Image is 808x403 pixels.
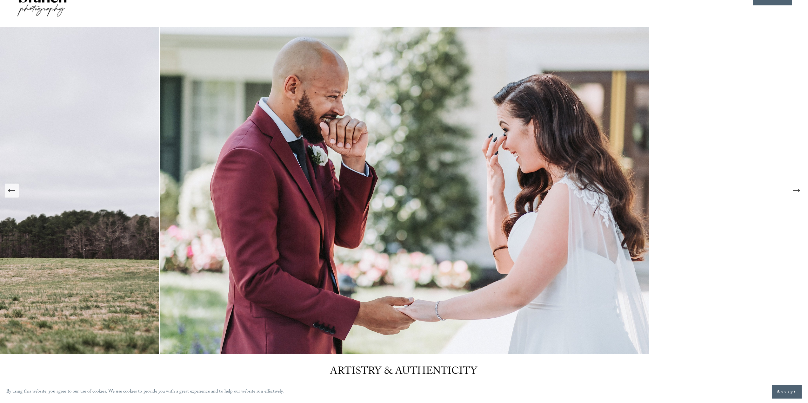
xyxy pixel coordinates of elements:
[789,184,803,198] button: Next Slide
[772,385,802,399] button: Accept
[330,364,477,381] span: ARTISTRY & AUTHENTICITY
[777,389,797,395] span: Accept
[5,184,19,198] button: Previous Slide
[160,27,651,354] img: Intimate Raleigh Wedding Photography
[6,387,284,397] p: By using this website, you agree to our use of cookies. We use cookies to provide you with a grea...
